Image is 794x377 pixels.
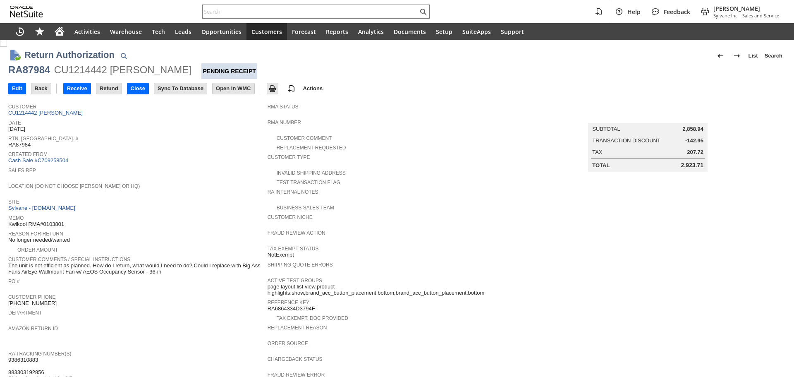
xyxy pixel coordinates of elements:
[8,215,24,221] a: Memo
[8,310,42,316] a: Department
[268,262,333,268] a: Shipping Quote Errors
[35,26,45,36] svg: Shortcuts
[268,252,294,258] span: NotExempt
[213,83,254,94] input: Open In WMC
[268,230,325,236] a: Fraud Review Action
[8,221,64,228] span: Kwikool RMA#0103801
[268,214,313,220] a: Customer Niche
[8,142,31,148] span: RA87984
[326,28,348,36] span: Reports
[8,136,78,142] a: Rtn. [GEOGRAPHIC_DATA]. #
[277,315,348,321] a: Tax Exempt. Doc Provided
[8,151,48,157] a: Created From
[713,5,779,12] span: [PERSON_NAME]
[30,23,50,40] div: Shortcuts
[268,356,323,362] a: Chargeback Status
[8,157,68,163] a: Cash Sale #C709258504
[268,341,308,346] a: Order Source
[96,83,122,94] input: Refund
[69,23,105,40] a: Activities
[687,149,703,156] span: 207.72
[10,6,43,17] svg: logo
[31,83,51,94] input: Back
[287,23,321,40] a: Forecast
[55,26,65,36] svg: Home
[201,28,242,36] span: Opportunities
[431,23,457,40] a: Setup
[105,23,147,40] a: Warehouse
[268,325,327,331] a: Replacement reason
[358,28,384,36] span: Analytics
[54,63,191,77] div: CU1214442 [PERSON_NAME]
[17,247,58,253] a: Order Amount
[170,23,196,40] a: Leads
[119,51,129,61] img: Quick Find
[268,246,319,252] a: Tax Exempt Status
[8,168,36,173] a: Sales Rep
[588,110,708,123] caption: Summary
[8,231,63,237] a: Reason For Return
[292,28,316,36] span: Forecast
[8,205,77,211] a: Sylvane - [DOMAIN_NAME]
[664,8,690,16] span: Feedback
[739,12,741,19] span: -
[246,23,287,40] a: Customers
[268,189,318,195] a: RA Internal Notes
[8,126,25,132] span: [DATE]
[8,300,57,307] span: [PHONE_NUMBER]
[715,51,725,61] img: Previous
[9,83,26,94] input: Edit
[713,12,737,19] span: Sylvane Inc
[268,305,315,312] span: RA6864334D3794F
[742,12,779,19] span: Sales and Service
[110,28,142,36] span: Warehouse
[592,137,660,144] a: Transaction Discount
[8,326,58,331] a: Amazon Return ID
[682,126,703,132] span: 2,858.94
[277,180,340,185] a: Test Transaction Flag
[15,26,25,36] svg: Recent Records
[268,84,277,94] img: Print
[8,279,19,284] a: PO #
[8,351,71,357] a: RA Tracking Number(s)
[457,23,496,40] a: SuiteApps
[732,51,742,61] img: Next
[8,104,36,110] a: Customer
[268,104,299,110] a: RMA Status
[389,23,431,40] a: Documents
[196,23,246,40] a: Opportunities
[175,28,191,36] span: Leads
[277,135,332,141] a: Customer Comment
[8,183,140,189] a: Location (Do Not Choose [PERSON_NAME] or HQ)
[745,49,761,62] a: List
[685,137,703,144] span: -142.95
[201,63,257,79] div: Pending Receipt
[353,23,389,40] a: Analytics
[127,83,148,94] input: Close
[462,28,491,36] span: SuiteApps
[277,145,346,151] a: Replacement Requested
[267,83,278,94] input: Print
[268,120,301,125] a: RMA Number
[203,7,418,17] input: Search
[268,278,322,283] a: Active Test Groups
[50,23,69,40] a: Home
[592,126,620,132] a: Subtotal
[394,28,426,36] span: Documents
[761,49,786,62] a: Search
[300,85,326,91] a: Actions
[8,120,21,126] a: Date
[501,28,524,36] span: Support
[8,110,85,116] a: CU1214442 [PERSON_NAME]
[8,199,19,205] a: Site
[8,237,70,243] span: No longer needed/wanted
[8,294,55,300] a: Customer Phone
[8,63,50,77] div: RA87984
[277,205,334,211] a: Business Sales Team
[592,149,602,155] a: Tax
[8,262,263,275] span: The unit is not efficient as planned. How do I return, what would I need to do? Could I replace w...
[147,23,170,40] a: Tech
[277,170,346,176] a: Invalid Shipping Address
[681,162,704,169] span: 2,923.71
[287,84,297,94] img: add-record.svg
